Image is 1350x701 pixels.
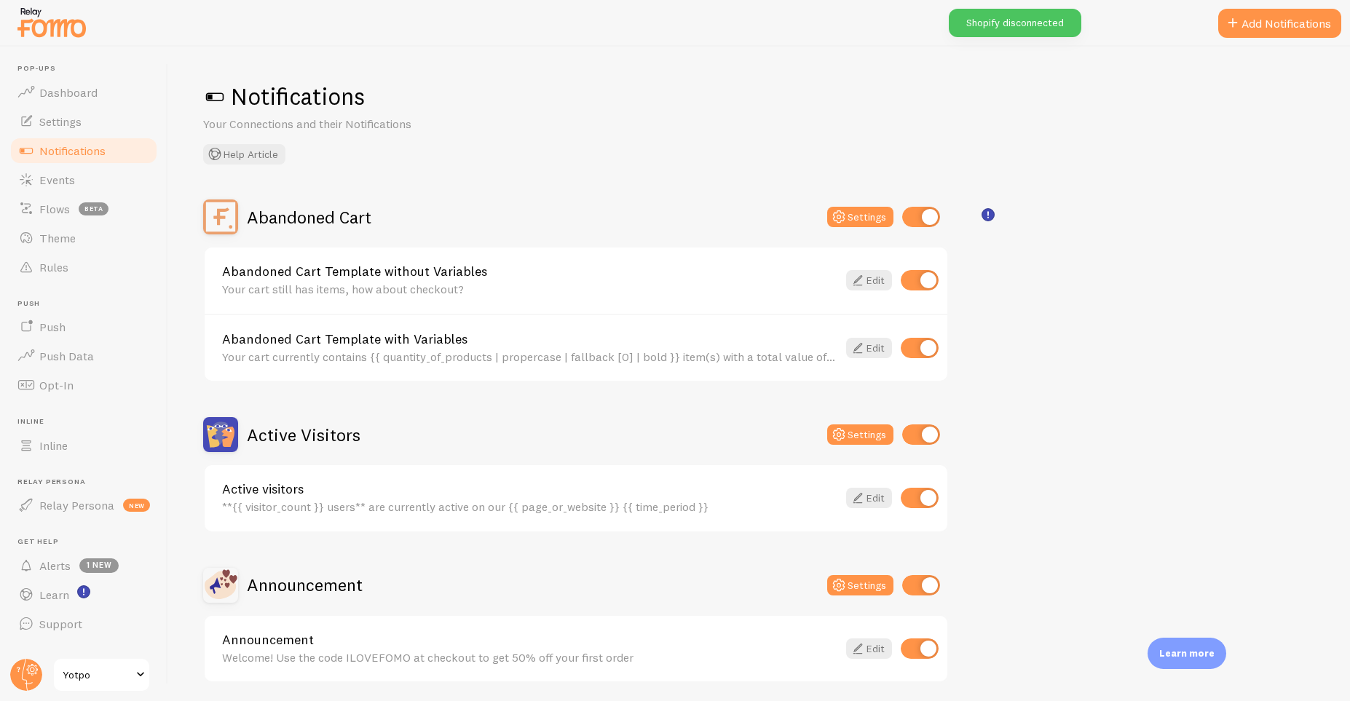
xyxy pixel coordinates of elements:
h2: Abandoned Cart [247,206,371,229]
span: Flows [39,202,70,216]
svg: <p>Watch New Feature Tutorials!</p> [77,585,90,598]
a: Theme [9,223,159,253]
span: Notifications [39,143,106,158]
span: Push [39,320,66,334]
button: Settings [827,575,893,595]
span: Relay Persona [17,478,159,487]
span: 1 new [79,558,119,573]
a: Edit [846,338,892,358]
a: Notifications [9,136,159,165]
button: Settings [827,207,893,227]
div: Your cart currently contains {{ quantity_of_products | propercase | fallback [0] | bold }} item(s... [222,350,837,363]
img: Abandoned Cart [203,199,238,234]
a: Support [9,609,159,638]
span: Rules [39,260,68,274]
a: Push [9,312,159,341]
a: Abandoned Cart Template without Variables [222,265,837,278]
span: Settings [39,114,82,129]
span: Learn [39,587,69,602]
span: Pop-ups [17,64,159,74]
span: new [123,499,150,512]
svg: <p>🛍️ For Shopify Users</p><p>To use the <strong>Abandoned Cart with Variables</strong> template,... [982,208,995,221]
div: Learn more [1148,638,1226,669]
img: Active Visitors [203,417,238,452]
a: Events [9,165,159,194]
a: Edit [846,488,892,508]
span: beta [79,202,108,215]
img: fomo-relay-logo-orange.svg [15,4,88,41]
a: Edit [846,270,892,290]
span: Yotpo [63,666,132,684]
h1: Notifications [203,82,1315,111]
a: Settings [9,107,159,136]
p: Learn more [1159,646,1215,660]
span: Dashboard [39,85,98,100]
button: Settings [827,424,893,445]
a: Flows beta [9,194,159,223]
span: Get Help [17,537,159,547]
a: Yotpo [52,657,151,692]
h2: Announcement [247,574,363,596]
p: Your Connections and their Notifications [203,116,553,132]
span: Opt-In [39,378,74,392]
span: Inline [39,438,68,453]
button: Help Article [203,144,285,165]
h2: Active Visitors [247,424,360,446]
a: Push Data [9,341,159,371]
div: Your cart still has items, how about checkout? [222,282,837,296]
span: Events [39,173,75,187]
span: Theme [39,231,76,245]
div: Welcome! Use the code ILOVEFOMO at checkout to get 50% off your first order [222,651,837,664]
a: Announcement [222,633,837,646]
a: Edit [846,638,892,659]
div: Shopify disconnected [949,9,1081,37]
a: Inline [9,431,159,460]
a: Dashboard [9,78,159,107]
a: Relay Persona new [9,491,159,520]
span: Relay Persona [39,498,114,512]
span: Alerts [39,558,71,573]
span: Push [17,299,159,309]
span: Push Data [39,349,94,363]
a: Active visitors [222,483,837,496]
a: Alerts 1 new [9,551,159,580]
a: Abandoned Cart Template with Variables [222,333,837,346]
a: Learn [9,580,159,609]
img: Announcement [203,568,238,603]
a: Rules [9,253,159,282]
div: **{{ visitor_count }} users** are currently active on our {{ page_or_website }} {{ time_period }} [222,500,837,513]
span: Support [39,617,82,631]
a: Opt-In [9,371,159,400]
span: Inline [17,417,159,427]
